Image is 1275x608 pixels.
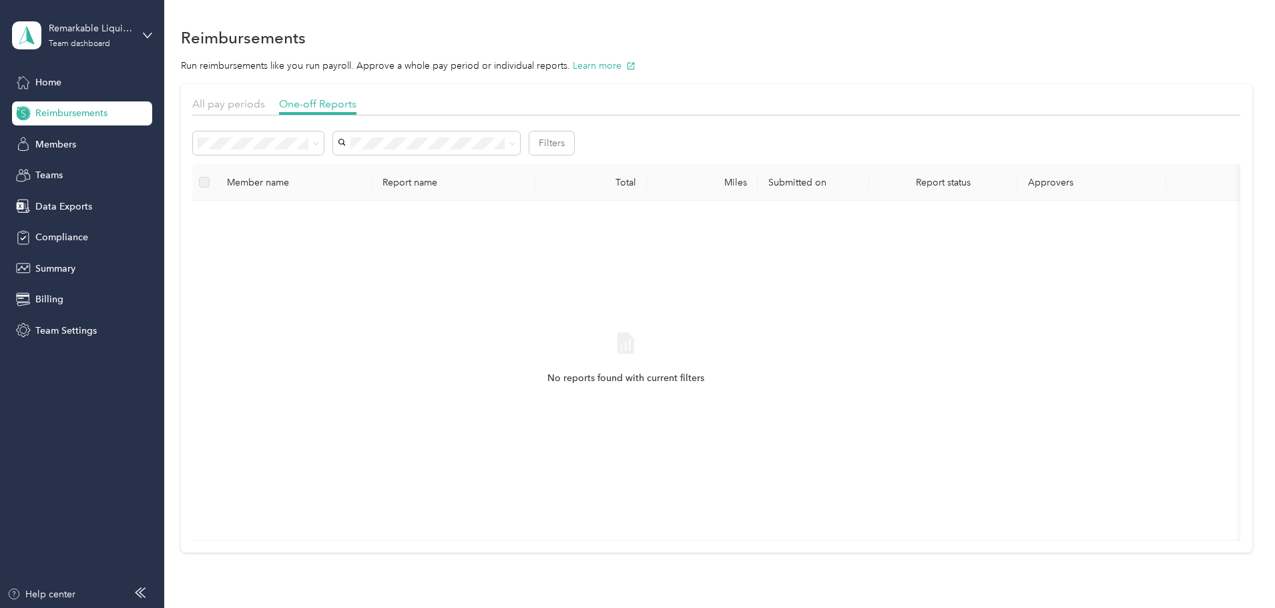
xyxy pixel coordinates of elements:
span: Members [35,137,76,151]
div: Miles [658,177,748,188]
div: Team dashboard [49,40,110,48]
span: Report status [880,177,1007,188]
span: One-off Reports [279,97,356,110]
button: Help center [7,587,75,601]
div: Member name [227,177,361,188]
h1: Reimbursements [181,31,306,45]
span: Teams [35,168,63,182]
span: All pay periods [192,97,265,110]
th: Report name [372,164,535,201]
div: Remarkable Liquids [49,21,132,35]
span: Compliance [35,230,88,244]
span: No reports found with current filters [547,371,704,386]
span: Home [35,75,61,89]
th: Member name [216,164,372,201]
span: Data Exports [35,200,92,214]
span: Reimbursements [35,106,107,120]
span: Summary [35,262,75,276]
p: Run reimbursements like you run payroll. Approve a whole pay period or individual reports. [181,59,1252,73]
th: Submitted on [758,164,869,201]
button: Learn more [573,59,635,73]
span: Billing [35,292,63,306]
button: Filters [529,131,574,155]
div: Total [546,177,636,188]
span: Team Settings [35,324,97,338]
iframe: Everlance-gr Chat Button Frame [1200,533,1275,608]
th: Approvers [1017,164,1166,201]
